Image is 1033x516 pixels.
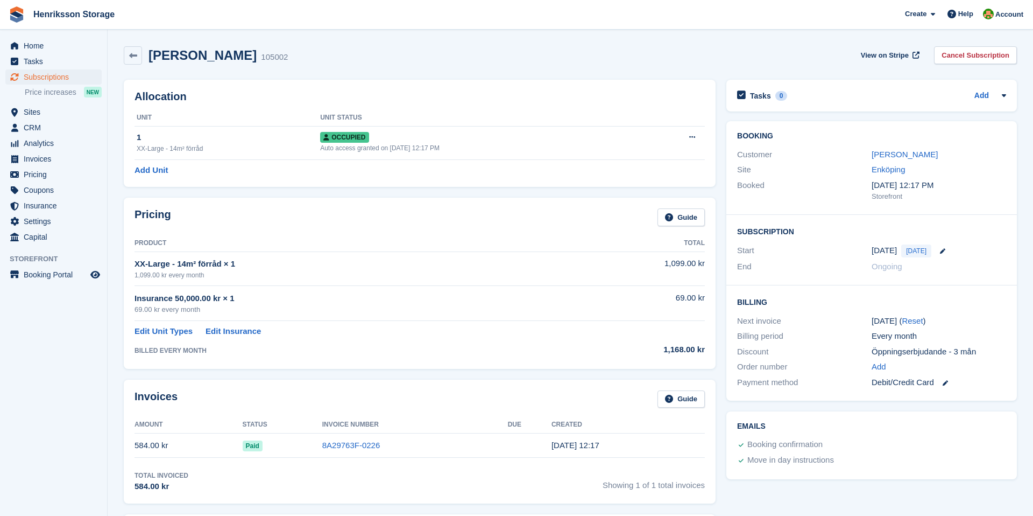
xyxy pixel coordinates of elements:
[983,9,994,19] img: Mikael Holmström
[872,245,897,257] time: 2025-08-31 23:00:00 UTC
[974,90,989,102] a: Add
[902,316,923,325] a: Reset
[9,6,25,23] img: stora-icon-8386f47178a22dfd0bd8f6a31ec36ba5ce8667c1dd55bd0f319d3a0aa187defe.svg
[747,438,823,451] div: Booking confirmation
[564,252,705,285] td: 1,099.00 kr
[905,9,926,19] span: Create
[135,304,564,315] div: 69.00 kr every month
[737,261,872,273] div: End
[24,229,88,245] span: Capital
[872,315,1006,327] div: [DATE] ( )
[135,391,178,408] h2: Invoices
[737,346,872,358] div: Discount
[135,434,243,458] td: 584.00 kr
[135,325,193,338] a: Edit Unit Types
[737,376,872,389] div: Payment method
[84,87,102,97] div: NEW
[564,344,705,356] div: 1,168.00 kr
[995,9,1023,20] span: Account
[747,454,834,467] div: Move in day instructions
[137,144,320,154] div: XX-Large - 14m² förråd
[5,183,102,198] a: menu
[135,416,243,434] th: Amount
[148,48,257,62] h2: [PERSON_NAME]
[24,120,88,135] span: CRM
[135,480,188,493] div: 584.00 kr
[934,46,1017,64] a: Cancel Subscription
[5,69,102,85] a: menu
[657,208,705,226] a: Guide
[737,330,872,343] div: Billing period
[135,292,564,305] div: Insurance 50,000.00 kr × 1
[89,268,102,281] a: Preview store
[564,235,705,252] th: Total
[24,54,88,69] span: Tasks
[872,361,886,373] a: Add
[24,183,88,198] span: Coupons
[5,214,102,229] a: menu
[857,46,922,64] a: View on Stripe
[137,131,320,144] div: 1
[5,167,102,182] a: menu
[5,198,102,213] a: menu
[508,416,551,434] th: Due
[737,132,1006,141] h2: Booking
[243,416,322,434] th: Status
[243,441,263,451] span: Paid
[603,471,705,493] span: Showing 1 of 1 total invoices
[320,109,643,127] th: Unit Status
[901,245,931,257] span: [DATE]
[872,191,1006,202] div: Storefront
[29,5,119,23] a: Henriksson Storage
[24,136,88,151] span: Analytics
[872,165,905,174] a: Enköping
[5,54,102,69] a: menu
[10,254,107,264] span: Storefront
[737,422,1006,431] h2: Emails
[737,315,872,327] div: Next invoice
[5,267,102,282] a: menu
[551,441,599,450] time: 2025-09-01 10:17:09 UTC
[135,164,168,177] a: Add Unit
[872,330,1006,343] div: Every month
[958,9,973,19] span: Help
[24,104,88,120] span: Sites
[24,69,88,85] span: Subscriptions
[872,346,1006,358] div: Öppningserbjudande - 3 mån
[775,91,788,101] div: 0
[5,151,102,166] a: menu
[135,471,188,480] div: Total Invoiced
[135,270,564,280] div: 1,099.00 kr every month
[564,286,705,321] td: 69.00 kr
[320,132,369,143] span: Occupied
[135,208,171,226] h2: Pricing
[24,198,88,213] span: Insurance
[135,90,705,103] h2: Allocation
[5,136,102,151] a: menu
[5,229,102,245] a: menu
[737,164,872,176] div: Site
[24,38,88,53] span: Home
[872,179,1006,192] div: [DATE] 12:17 PM
[737,226,1006,236] h2: Subscription
[24,167,88,182] span: Pricing
[551,416,705,434] th: Created
[25,87,76,97] span: Price increases
[135,346,564,355] div: BILLED EVERY MONTH
[24,267,88,282] span: Booking Portal
[135,109,320,127] th: Unit
[322,416,508,434] th: Invoice Number
[872,262,902,271] span: Ongoing
[737,245,872,257] div: Start
[261,51,288,64] div: 105002
[25,86,102,98] a: Price increases NEW
[5,104,102,120] a: menu
[5,38,102,53] a: menu
[322,441,380,450] a: 8A29763F-0226
[135,235,564,252] th: Product
[872,376,1006,389] div: Debit/Credit Card
[872,150,938,159] a: [PERSON_NAME]
[320,143,643,153] div: Auto access granted on [DATE] 12:17 PM
[750,91,771,101] h2: Tasks
[206,325,261,338] a: Edit Insurance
